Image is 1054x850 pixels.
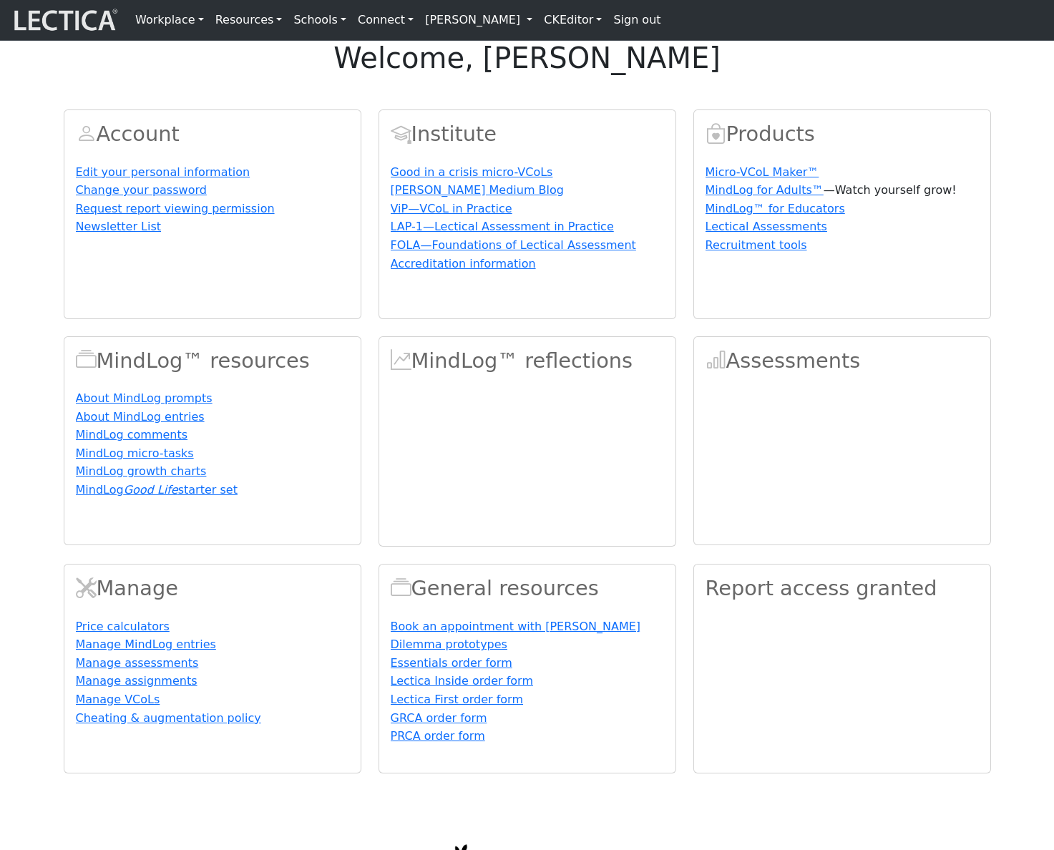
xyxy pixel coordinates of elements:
a: Connect [352,6,419,34]
a: ViP—VCoL in Practice [391,202,512,215]
a: Book an appointment with [PERSON_NAME] [391,620,641,633]
a: CKEditor [538,6,607,34]
span: Manage [76,576,97,600]
a: Manage VCoLs [76,693,160,706]
a: Lectica Inside order form [391,674,533,688]
a: MindLog growth charts [76,464,207,478]
h2: General resources [391,576,664,601]
h2: Manage [76,576,349,601]
a: [PERSON_NAME] Medium Blog [391,183,564,197]
a: Micro-VCoL Maker™ [706,165,819,179]
a: PRCA order form [391,729,485,743]
span: Account [76,122,97,146]
a: Accreditation information [391,257,536,270]
a: MindLogGood Lifestarter set [76,483,238,497]
a: MindLog comments [76,428,188,441]
a: MindLog™ for Educators [706,202,845,215]
a: Newsletter List [76,220,162,233]
a: Cheating & augmentation policy [76,711,261,725]
h2: Assessments [706,348,979,373]
a: Good in a crisis micro-VCoLs [391,165,553,179]
a: Edit your personal information [76,165,250,179]
a: Workplace [130,6,210,34]
span: Assessments [706,348,726,373]
span: MindLog [391,348,411,373]
a: About MindLog prompts [76,391,213,405]
a: About MindLog entries [76,410,205,424]
span: Resources [391,576,411,600]
a: Manage assignments [76,674,197,688]
a: Dilemma prototypes [391,637,507,651]
h2: Institute [391,122,664,147]
span: MindLog™ resources [76,348,97,373]
i: Good Life [124,483,178,497]
h2: Account [76,122,349,147]
a: Sign out [607,6,666,34]
span: Account [391,122,411,146]
a: Price calculators [76,620,170,633]
a: Recruitment tools [706,238,807,252]
a: Resources [210,6,288,34]
span: Products [706,122,726,146]
a: Schools [288,6,352,34]
h2: Products [706,122,979,147]
a: FOLA—Foundations of Lectical Assessment [391,238,636,252]
h2: Report access granted [706,576,979,601]
a: [PERSON_NAME] [419,6,538,34]
a: LAP-1—Lectical Assessment in Practice [391,220,614,233]
h2: MindLog™ resources [76,348,349,373]
a: MindLog micro-tasks [76,446,194,460]
a: MindLog for Adults™ [706,183,824,197]
p: —Watch yourself grow! [706,182,979,199]
h2: MindLog™ reflections [391,348,664,373]
img: lecticalive [11,6,118,34]
a: Essentials order form [391,656,512,670]
a: GRCA order form [391,711,487,725]
a: Lectica First order form [391,693,524,706]
a: Request report viewing permission [76,202,275,215]
a: Lectical Assessments [706,220,827,233]
a: Manage MindLog entries [76,637,216,651]
a: Manage assessments [76,656,199,670]
a: Change your password [76,183,207,197]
